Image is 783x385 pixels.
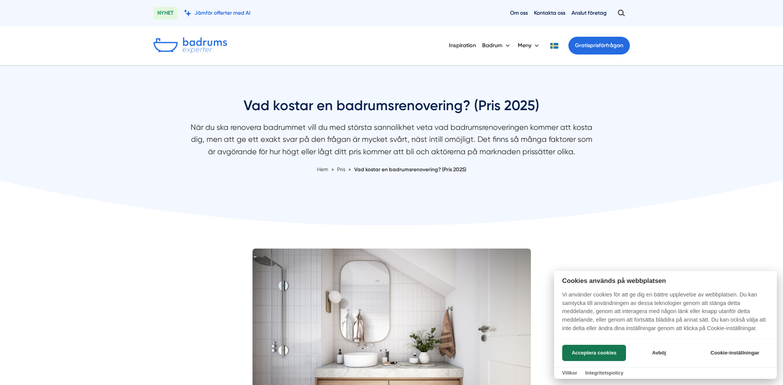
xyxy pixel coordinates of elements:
button: Acceptera cookies [562,345,626,361]
h2: Cookies används på webbplatsen [554,277,777,284]
a: Villkor [562,370,577,376]
button: Cookie-inställningar [701,345,769,361]
a: Integritetspolicy [585,370,623,376]
p: Vi använder cookies för att ge dig en bättre upplevelse av webbplatsen. Du kan samtycka till anvä... [554,291,777,338]
button: Avböj [628,345,690,361]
